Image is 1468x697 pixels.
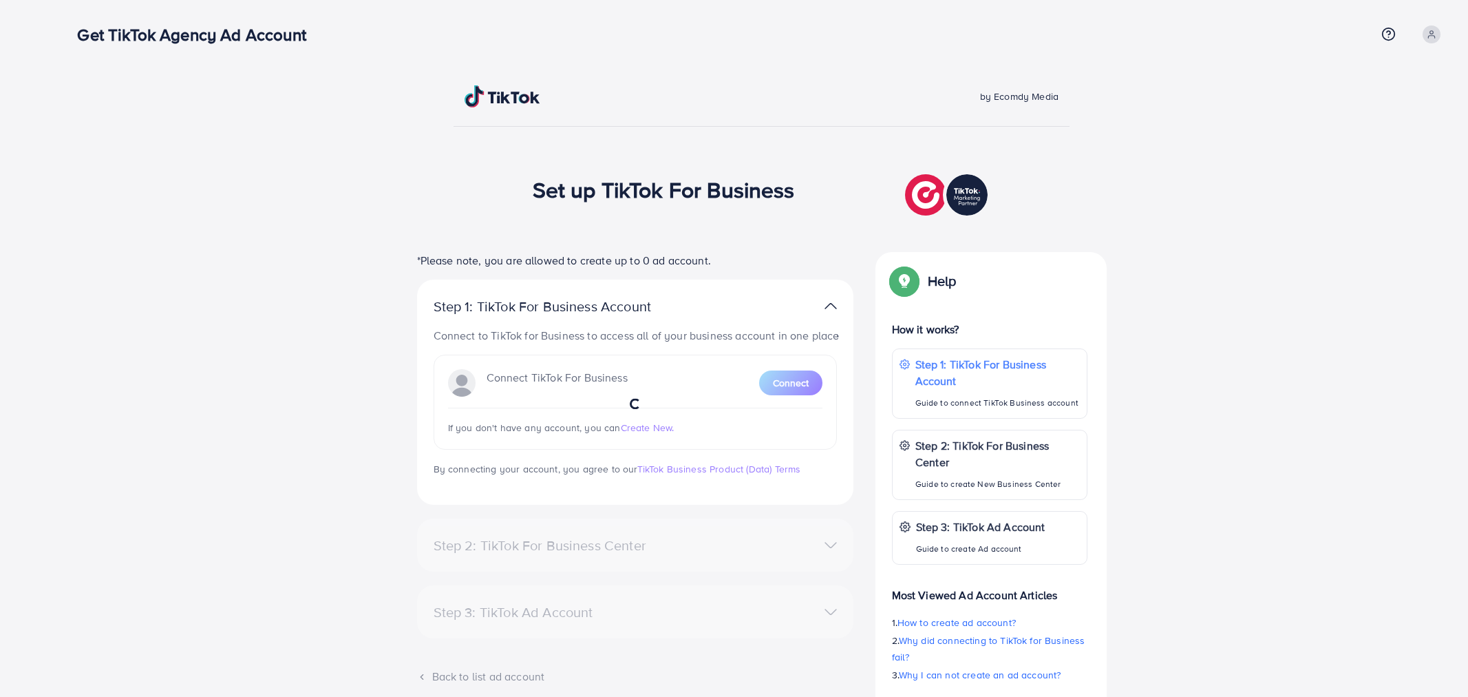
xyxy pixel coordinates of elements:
p: Help [928,273,957,289]
p: Most Viewed Ad Account Articles [892,576,1087,603]
p: Step 3: TikTok Ad Account [916,519,1045,535]
img: Popup guide [892,269,917,293]
img: TikTok partner [825,296,837,316]
h1: Set up TikTok For Business [533,176,795,202]
p: Guide to connect TikTok Business account [915,395,1080,411]
h3: Get TikTok Agency Ad Account [77,25,317,45]
span: How to create ad account? [897,616,1016,630]
p: 3. [892,667,1087,683]
p: Step 2: TikTok For Business Center [915,437,1080,470]
p: Step 1: TikTok For Business Account [434,298,695,315]
span: by Ecomdy Media [980,90,1059,103]
img: TikTok [465,85,540,107]
p: Guide to create New Business Center [915,476,1080,492]
p: Step 1: TikTok For Business Account [915,356,1080,389]
p: Guide to create Ad account [916,541,1045,557]
p: How it works? [892,321,1087,337]
div: Back to list ad account [417,669,853,685]
p: 2. [892,632,1087,665]
span: Why did connecting to TikTok for Business fail? [892,634,1085,664]
img: TikTok partner [905,171,991,219]
p: 1. [892,614,1087,631]
span: Why I can not create an ad account? [899,668,1061,682]
p: *Please note, you are allowed to create up to 0 ad account. [417,252,853,269]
